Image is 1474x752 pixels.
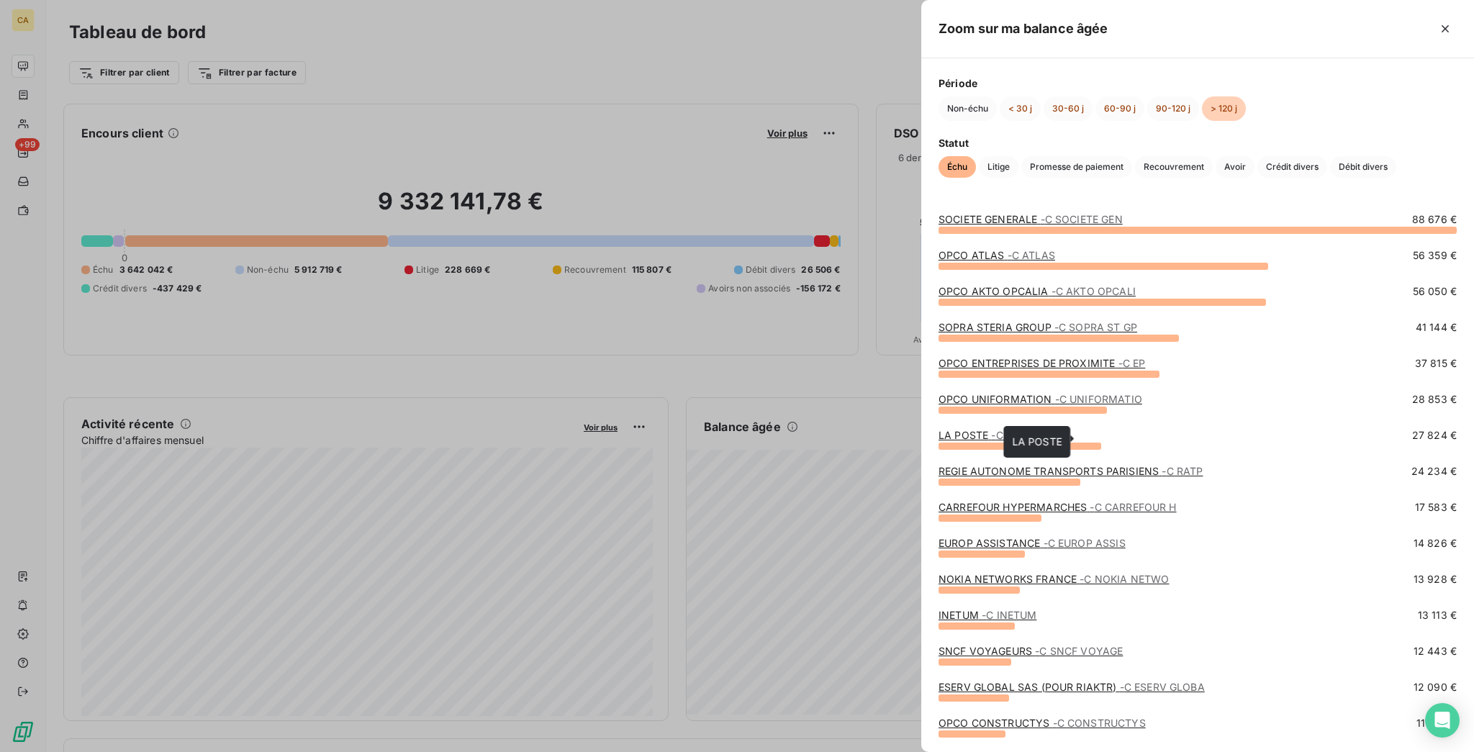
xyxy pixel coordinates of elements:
[1257,156,1327,178] button: Crédit divers
[1162,465,1203,477] span: - C RATP
[1044,96,1093,121] button: 30-60 j
[939,465,1203,477] a: REGIE AUTONOME TRANSPORTS PARISIENS
[991,429,1056,441] span: - C LA POSTE
[939,573,1169,585] a: NOKIA NETWORKS FRANCE
[939,156,976,178] button: Échu
[1415,356,1457,371] span: 37 815 €
[939,429,1056,441] a: LA POSTE
[1418,608,1457,622] span: 13 113 €
[1052,285,1136,297] span: - C AKTO OPCALI
[1330,156,1396,178] button: Débit divers
[939,501,1177,513] a: CARREFOUR HYPERMARCHES
[982,609,1036,621] span: - C INETUM
[1055,393,1142,405] span: - C UNIFORMATIO
[1414,536,1457,551] span: 14 826 €
[1414,572,1457,586] span: 13 928 €
[939,645,1123,657] a: SNCF VOYAGEURS
[1414,680,1457,694] span: 12 090 €
[1414,644,1457,658] span: 12 443 €
[939,537,1126,549] a: EUROP ASSISTANCE
[939,717,1146,729] a: OPCO CONSTRUCTYS
[1216,156,1254,178] button: Avoir
[1425,703,1460,738] div: Open Intercom Messenger
[1412,392,1457,407] span: 28 853 €
[1412,212,1457,227] span: 88 676 €
[939,609,1036,621] a: INETUM
[939,76,1457,91] span: Période
[1053,717,1146,729] span: - C CONSTRUCTYS
[939,249,1055,261] a: OPCO ATLAS
[1090,501,1176,513] span: - C CARREFOUR H
[979,156,1018,178] button: Litige
[1202,96,1246,121] button: > 120 j
[1118,357,1146,369] span: - C EP
[939,393,1142,405] a: OPCO UNIFORMATION
[1041,213,1123,225] span: - C SOCIETE GEN
[1008,249,1055,261] span: - C ATLAS
[939,321,1137,333] a: SOPRA STERIA GROUP
[1044,537,1126,549] span: - C EUROP ASSIS
[939,19,1108,39] h5: Zoom sur ma balance âgée
[1012,435,1062,448] span: LA POSTE
[1095,96,1144,121] button: 60-90 j
[1000,96,1041,121] button: < 30 j
[939,681,1205,693] a: ESERV GLOBAL SAS (POUR RIAKTR)
[1413,284,1457,299] span: 56 050 €
[1416,716,1457,730] span: 11 509 €
[1120,681,1205,693] span: - C ESERV GLOBA
[1415,500,1457,515] span: 17 583 €
[1080,573,1169,585] span: - C NOKIA NETWO
[939,213,1123,225] a: SOCIETE GENERALE
[1412,428,1457,443] span: 27 824 €
[1413,248,1457,263] span: 56 359 €
[1416,320,1457,335] span: 41 144 €
[939,285,1136,297] a: OPCO AKTO OPCALIA
[1035,645,1123,657] span: - C SNCF VOYAGE
[939,96,997,121] button: Non-échu
[1021,156,1132,178] button: Promesse de paiement
[1135,156,1213,178] button: Recouvrement
[939,135,1457,150] span: Statut
[939,357,1145,369] a: OPCO ENTREPRISES DE PROXIMITE
[1411,464,1457,479] span: 24 234 €
[1147,96,1199,121] button: 90-120 j
[1054,321,1137,333] span: - C SOPRA ST GP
